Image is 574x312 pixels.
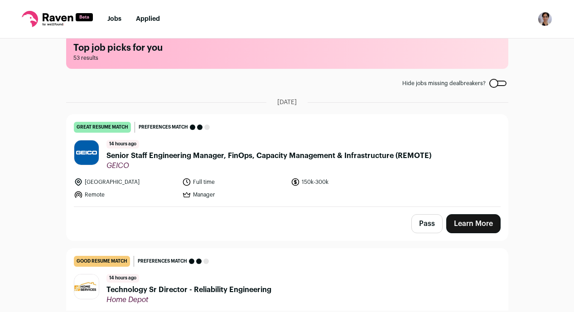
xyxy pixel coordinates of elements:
a: Learn More [446,214,501,233]
li: 150k-300k [291,178,394,187]
img: 58da5fe15ec08c86abc5c8fb1424a25c13b7d5ca55c837a70c380ea5d586a04d.jpg [74,140,99,165]
img: b19a57a6c75b3c8b5b7ed0dac4746bee61d00479f95ee46018fec310dc2ae26e.jpg [74,274,99,299]
li: Full time [182,178,285,187]
span: 53 results [73,54,501,62]
img: 10068519-medium_jpg [538,12,552,26]
li: [GEOGRAPHIC_DATA] [74,178,177,187]
a: Jobs [107,16,121,22]
span: Senior Staff Engineering Manager, FinOps, Capacity Management & Infrastructure (REMOTE) [106,150,431,161]
button: Open dropdown [538,12,552,26]
span: [DATE] [277,98,297,107]
span: Hide jobs missing dealbreakers? [402,80,486,87]
span: Preferences match [139,123,188,132]
li: Remote [74,190,177,199]
li: Manager [182,190,285,199]
a: Applied [136,16,160,22]
span: Home Depot [106,295,271,304]
span: GEICO [106,161,431,170]
span: Preferences match [138,257,187,266]
a: great resume match Preferences match 14 hours ago Senior Staff Engineering Manager, FinOps, Capac... [67,115,508,206]
h1: Top job picks for you [73,42,501,54]
div: good resume match [74,256,130,267]
span: Technology Sr Director - Reliability Engineering [106,284,271,295]
div: great resume match [74,122,131,133]
span: 14 hours ago [106,274,139,283]
button: Pass [411,214,443,233]
span: 14 hours ago [106,140,139,149]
